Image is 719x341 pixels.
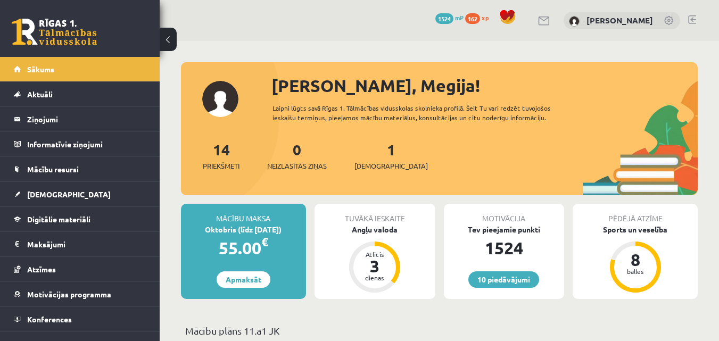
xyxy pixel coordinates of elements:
[359,251,391,257] div: Atlicis
[181,235,306,261] div: 55.00
[203,161,239,171] span: Priekšmeti
[586,15,653,26] a: [PERSON_NAME]
[181,224,306,235] div: Oktobris (līdz [DATE])
[573,224,698,235] div: Sports un veselība
[203,140,239,171] a: 14Priekšmeti
[14,132,146,156] a: Informatīvie ziņojumi
[444,224,565,235] div: Tev pieejamie punkti
[14,232,146,256] a: Maksājumi
[27,289,111,299] span: Motivācijas programma
[14,57,146,81] a: Sākums
[267,161,327,171] span: Neizlasītās ziņas
[27,314,72,324] span: Konferences
[315,224,435,294] a: Angļu valoda Atlicis 3 dienas
[14,257,146,281] a: Atzīmes
[12,19,97,45] a: Rīgas 1. Tālmācības vidusskola
[27,232,146,256] legend: Maksājumi
[27,132,146,156] legend: Informatīvie ziņojumi
[435,13,464,22] a: 1524 mP
[455,13,464,22] span: mP
[14,307,146,331] a: Konferences
[482,13,489,22] span: xp
[468,271,539,288] a: 10 piedāvājumi
[569,16,580,27] img: Megija Kozlova
[271,73,698,98] div: [PERSON_NAME], Megija!
[573,224,698,294] a: Sports un veselība 8 balles
[27,107,146,131] legend: Ziņojumi
[185,323,693,338] p: Mācību plāns 11.a1 JK
[261,234,268,249] span: €
[354,140,428,171] a: 1[DEMOGRAPHIC_DATA]
[619,268,651,275] div: balles
[354,161,428,171] span: [DEMOGRAPHIC_DATA]
[444,204,565,224] div: Motivācija
[14,82,146,106] a: Aktuāli
[359,257,391,275] div: 3
[14,107,146,131] a: Ziņojumi
[465,13,480,24] span: 162
[315,204,435,224] div: Tuvākā ieskaite
[267,140,327,171] a: 0Neizlasītās ziņas
[181,204,306,224] div: Mācību maksa
[27,64,54,74] span: Sākums
[465,13,494,22] a: 162 xp
[619,251,651,268] div: 8
[14,182,146,206] a: [DEMOGRAPHIC_DATA]
[435,13,453,24] span: 1524
[27,214,90,224] span: Digitālie materiāli
[27,189,111,199] span: [DEMOGRAPHIC_DATA]
[14,282,146,306] a: Motivācijas programma
[27,164,79,174] span: Mācību resursi
[444,235,565,261] div: 1524
[315,224,435,235] div: Angļu valoda
[14,207,146,231] a: Digitālie materiāli
[14,157,146,181] a: Mācību resursi
[27,89,53,99] span: Aktuāli
[272,103,583,122] div: Laipni lūgts savā Rīgas 1. Tālmācības vidusskolas skolnieka profilā. Šeit Tu vari redzēt tuvojošo...
[217,271,270,288] a: Apmaksāt
[27,264,56,274] span: Atzīmes
[359,275,391,281] div: dienas
[573,204,698,224] div: Pēdējā atzīme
